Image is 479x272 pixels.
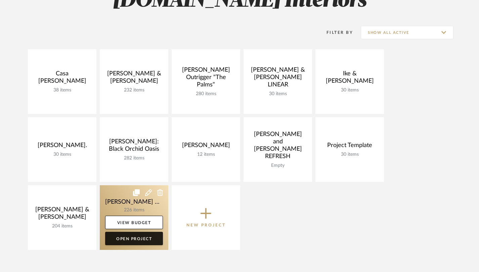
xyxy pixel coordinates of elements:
div: 30 items [321,87,379,93]
div: [PERSON_NAME] & [PERSON_NAME] [33,206,91,223]
div: Ike & [PERSON_NAME] [321,70,379,87]
div: Casa [PERSON_NAME] [33,70,91,87]
div: 282 items [105,155,163,161]
div: 280 items [177,91,235,97]
div: [PERSON_NAME] and [PERSON_NAME] REFRESH [249,131,307,163]
div: 204 items [33,223,91,229]
div: 232 items [105,87,163,93]
a: Open Project [105,232,163,245]
div: Empty [249,163,307,168]
div: 12 items [177,152,235,157]
div: 30 items [249,91,307,97]
div: 38 items [33,87,91,93]
div: [PERSON_NAME] Outrigger "The Palms" [177,66,235,91]
div: 30 items [321,152,379,157]
div: Project Template [321,142,379,152]
button: New Project [172,185,240,250]
div: [PERSON_NAME] & [PERSON_NAME] [105,70,163,87]
div: [PERSON_NAME]. [33,142,91,152]
div: [PERSON_NAME]: Black Orchid Oasis [105,138,163,155]
div: Filter By [318,29,353,36]
div: [PERSON_NAME] & [PERSON_NAME] LINEAR [249,66,307,91]
div: [PERSON_NAME] [177,142,235,152]
div: 30 items [33,152,91,157]
a: View Budget [105,216,163,229]
p: New Project [186,222,226,228]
